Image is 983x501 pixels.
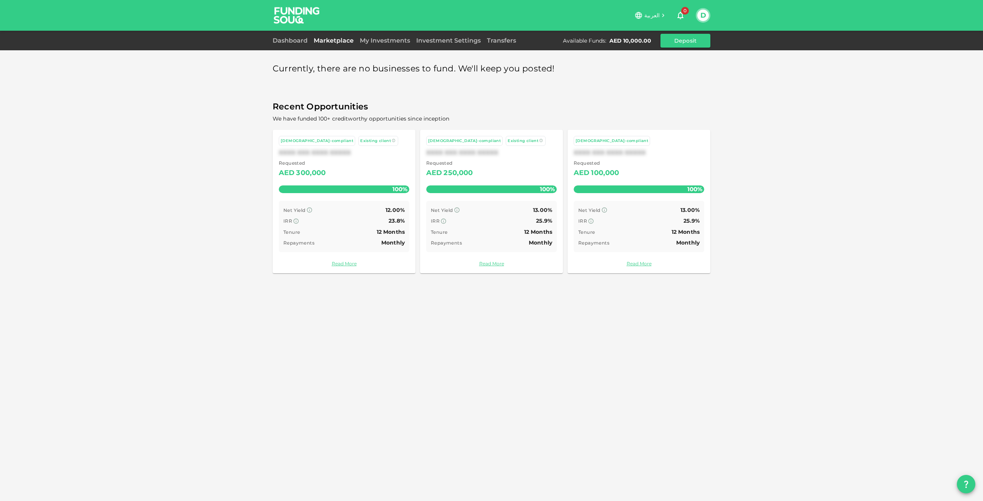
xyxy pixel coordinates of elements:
[508,138,538,143] span: Existing client
[420,130,563,273] a: [DEMOGRAPHIC_DATA]-compliant Existing clientXXXX XXX XXXX XXXXX Requested AED250,000100% Net Yiel...
[296,167,326,179] div: 300,000
[574,149,704,156] div: XXXX XXX XXXX XXXXX
[524,228,552,235] span: 12 Months
[389,217,405,224] span: 23.8%
[311,37,357,44] a: Marketplace
[360,138,391,143] span: Existing client
[957,475,975,493] button: question
[283,207,306,213] span: Net Yield
[578,218,587,224] span: IRR
[426,167,442,179] div: AED
[538,184,557,195] span: 100%
[431,240,462,246] span: Repayments
[283,240,314,246] span: Repayments
[273,99,710,114] span: Recent Opportunities
[574,167,589,179] div: AED
[529,239,552,246] span: Monthly
[697,10,709,21] button: D
[609,37,651,45] div: AED 10,000.00
[273,130,415,273] a: [DEMOGRAPHIC_DATA]-compliant Existing clientXXXX XXX XXXX XXXXX Requested AED300,000100% Net Yiel...
[426,149,557,156] div: XXXX XXX XXXX XXXXX
[273,37,311,44] a: Dashboard
[444,167,473,179] div: 250,000
[574,260,704,267] a: Read More
[563,37,606,45] div: Available Funds :
[683,217,700,224] span: 25.9%
[680,207,700,213] span: 13.00%
[484,37,519,44] a: Transfers
[673,8,688,23] button: 0
[578,229,595,235] span: Tenure
[428,138,501,144] div: [DEMOGRAPHIC_DATA]-compliant
[431,207,453,213] span: Net Yield
[426,159,473,167] span: Requested
[273,115,449,122] span: We have funded 100+ creditworthy opportunities since inception
[391,184,409,195] span: 100%
[279,149,409,156] div: XXXX XXX XXXX XXXXX
[533,207,552,213] span: 13.00%
[283,229,300,235] span: Tenure
[386,207,405,213] span: 12.00%
[426,260,557,267] a: Read More
[283,218,292,224] span: IRR
[377,228,405,235] span: 12 Months
[576,138,648,144] div: [DEMOGRAPHIC_DATA]-compliant
[431,229,447,235] span: Tenure
[578,207,601,213] span: Net Yield
[672,228,700,235] span: 12 Months
[574,159,619,167] span: Requested
[568,130,710,273] a: [DEMOGRAPHIC_DATA]-compliantXXXX XXX XXXX XXXXX Requested AED100,000100% Net Yield 13.00% IRR 25....
[279,159,326,167] span: Requested
[279,167,295,179] div: AED
[685,184,704,195] span: 100%
[413,37,484,44] a: Investment Settings
[279,260,409,267] a: Read More
[578,240,609,246] span: Repayments
[644,12,660,19] span: العربية
[281,138,353,144] div: [DEMOGRAPHIC_DATA]-compliant
[681,7,689,15] span: 0
[357,37,413,44] a: My Investments
[660,34,710,48] button: Deposit
[591,167,619,179] div: 100,000
[676,239,700,246] span: Monthly
[431,218,440,224] span: IRR
[273,61,555,76] span: Currently, there are no businesses to fund. We'll keep you posted!
[381,239,405,246] span: Monthly
[536,217,552,224] span: 25.9%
